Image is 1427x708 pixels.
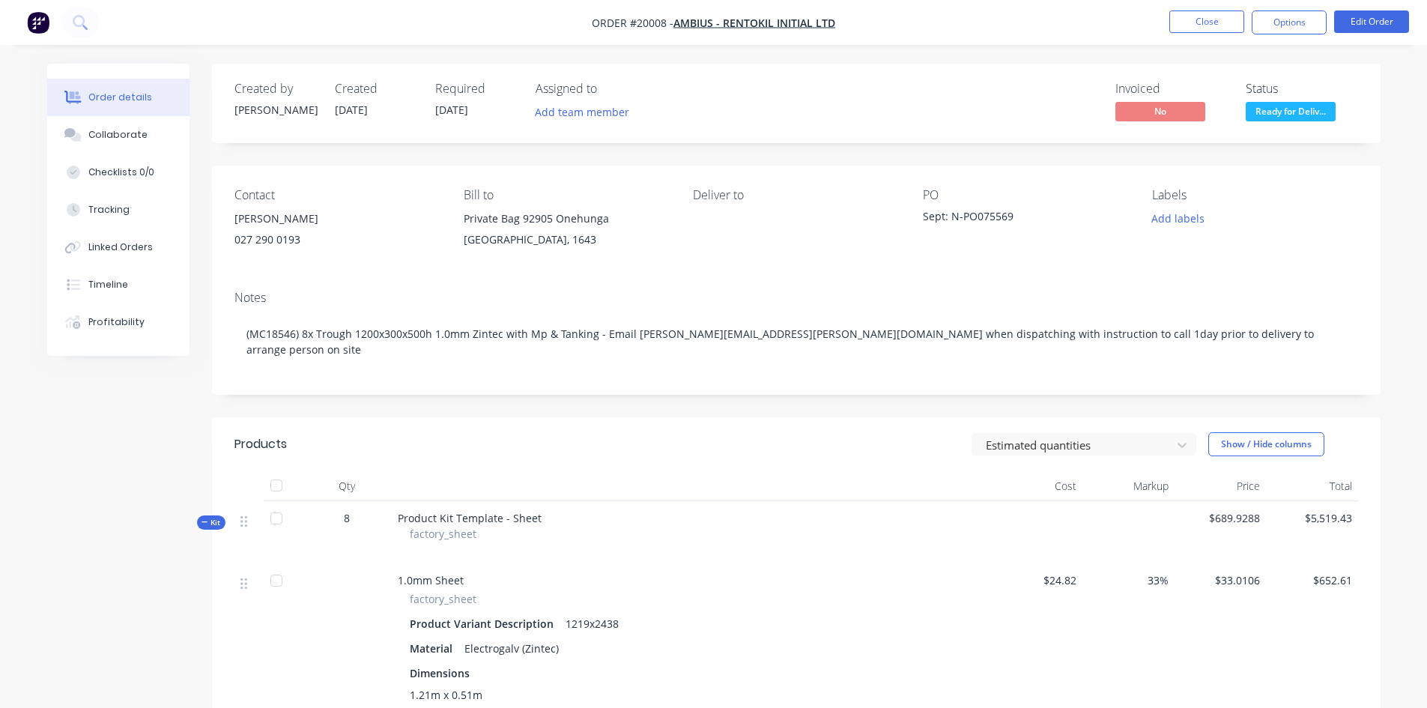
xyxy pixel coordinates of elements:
[1208,432,1324,456] button: Show / Hide columns
[234,82,317,96] div: Created by
[234,311,1358,372] div: (MC18546) 8x Trough 1200x300x500h 1.0mm Zintec with Mp & Tanking - Email [PERSON_NAME][EMAIL_ADDR...
[693,188,898,202] div: Deliver to
[560,613,625,635] div: 1219x2438
[410,591,476,607] span: factory_sheet
[1266,471,1358,501] div: Total
[527,102,637,122] button: Add team member
[464,208,669,256] div: Private Bag 92905 Onehunga[GEOGRAPHIC_DATA], 1643
[398,511,542,525] span: Product Kit Template - Sheet
[991,471,1083,501] div: Cost
[47,303,190,341] button: Profitability
[88,203,130,217] div: Tracking
[1272,510,1352,526] span: $5,519.43
[997,572,1077,588] span: $24.82
[335,103,368,117] span: [DATE]
[1252,10,1327,34] button: Options
[47,266,190,303] button: Timeline
[1088,572,1169,588] span: 33%
[234,435,287,453] div: Products
[47,229,190,266] button: Linked Orders
[410,665,470,681] span: Dimensions
[1334,10,1409,33] button: Edit Order
[47,116,190,154] button: Collaborate
[464,229,669,250] div: [GEOGRAPHIC_DATA], 1643
[335,82,417,96] div: Created
[410,613,560,635] div: Product Variant Description
[344,510,350,526] span: 8
[47,79,190,116] button: Order details
[410,687,482,703] span: 1.21m x 0.51m
[202,517,221,528] span: Kit
[234,208,440,229] div: [PERSON_NAME]
[435,82,518,96] div: Required
[234,291,1358,305] div: Notes
[673,16,835,30] a: Ambius - Rentokil Initial Ltd
[923,208,1110,229] div: Sept: N-PO075569
[435,103,468,117] span: [DATE]
[88,166,154,179] div: Checklists 0/0
[1169,10,1244,33] button: Close
[234,229,440,250] div: 027 290 0193
[234,208,440,256] div: [PERSON_NAME]027 290 0193
[1181,510,1261,526] span: $689.9288
[234,188,440,202] div: Contact
[1246,102,1336,124] button: Ready for Deliv...
[458,638,565,659] div: Electrogalv (Zintec)
[464,188,669,202] div: Bill to
[1115,82,1228,96] div: Invoiced
[1272,572,1352,588] span: $652.61
[592,16,673,30] span: Order #20008 -
[1115,102,1205,121] span: No
[1181,572,1261,588] span: $33.0106
[923,188,1128,202] div: PO
[410,638,458,659] div: Material
[88,128,148,142] div: Collaborate
[302,471,392,501] div: Qty
[536,82,685,96] div: Assigned to
[27,11,49,34] img: Factory
[88,315,145,329] div: Profitability
[88,240,153,254] div: Linked Orders
[1082,471,1175,501] div: Markup
[88,91,152,104] div: Order details
[536,102,637,122] button: Add team member
[88,278,128,291] div: Timeline
[47,191,190,229] button: Tracking
[410,526,476,542] span: factory_sheet
[47,154,190,191] button: Checklists 0/0
[197,515,225,530] button: Kit
[1152,188,1357,202] div: Labels
[234,102,317,118] div: [PERSON_NAME]
[1246,102,1336,121] span: Ready for Deliv...
[464,208,669,229] div: Private Bag 92905 Onehunga
[398,573,464,587] span: 1.0mm Sheet
[1246,82,1358,96] div: Status
[1175,471,1267,501] div: Price
[1144,208,1213,229] button: Add labels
